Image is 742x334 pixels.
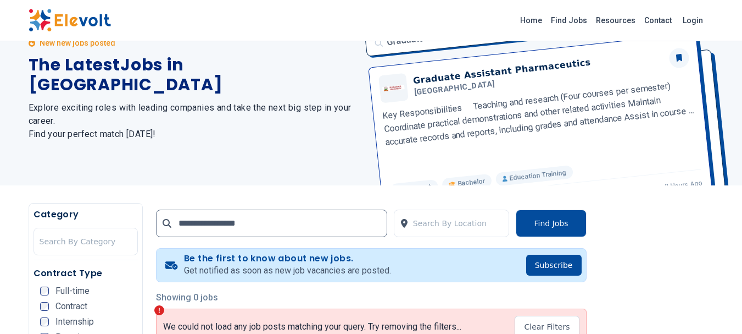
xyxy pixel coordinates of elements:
input: Internship [40,317,49,326]
h2: Explore exciting roles with leading companies and take the next big step in your career. Find you... [29,101,358,141]
h5: Category [34,208,138,221]
p: We could not load any job posts matching your query. Try removing the filters... [163,321,461,332]
a: Login [676,9,710,31]
a: Resources [592,12,640,29]
input: Contract [40,302,49,311]
input: Full-time [40,287,49,295]
span: Contract [55,302,87,311]
a: Home [516,12,546,29]
span: Full-time [55,287,90,295]
h4: Be the first to know about new jobs. [184,253,391,264]
a: Contact [640,12,676,29]
p: New new jobs posted [40,37,115,48]
p: Get notified as soon as new job vacancies are posted. [184,264,391,277]
h5: Contract Type [34,267,138,280]
span: Internship [55,317,94,326]
p: Showing 0 jobs [156,291,587,304]
iframe: Chat Widget [687,281,742,334]
button: Find Jobs [516,210,586,237]
img: Elevolt [29,9,111,32]
a: Find Jobs [546,12,592,29]
h1: The Latest Jobs in [GEOGRAPHIC_DATA] [29,55,358,95]
button: Subscribe [526,255,582,276]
